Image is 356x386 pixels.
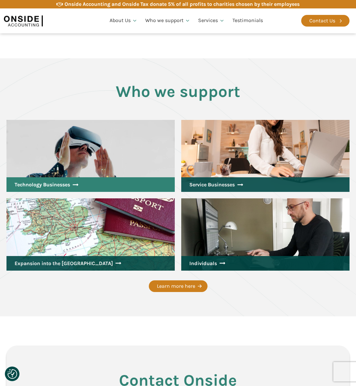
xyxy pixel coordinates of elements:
a: About Us [106,10,141,32]
a: Technology Businesses [6,177,175,192]
a: Services [194,10,229,32]
a: Contact Us [301,15,350,27]
button: Consent Preferences [7,369,17,379]
h2: Who we support [6,83,350,100]
a: Service Businesses [181,177,350,192]
img: Revisit consent button [7,369,17,379]
a: Expansion into the [GEOGRAPHIC_DATA] [6,256,175,271]
div: Contact Us [309,17,335,25]
img: Onside Accounting [4,13,43,28]
a: Individuals [181,256,350,271]
a: Who we support [141,10,194,32]
a: Testimonials [229,10,267,32]
div: Learn more here [157,282,195,290]
a: Learn more here [149,280,208,292]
